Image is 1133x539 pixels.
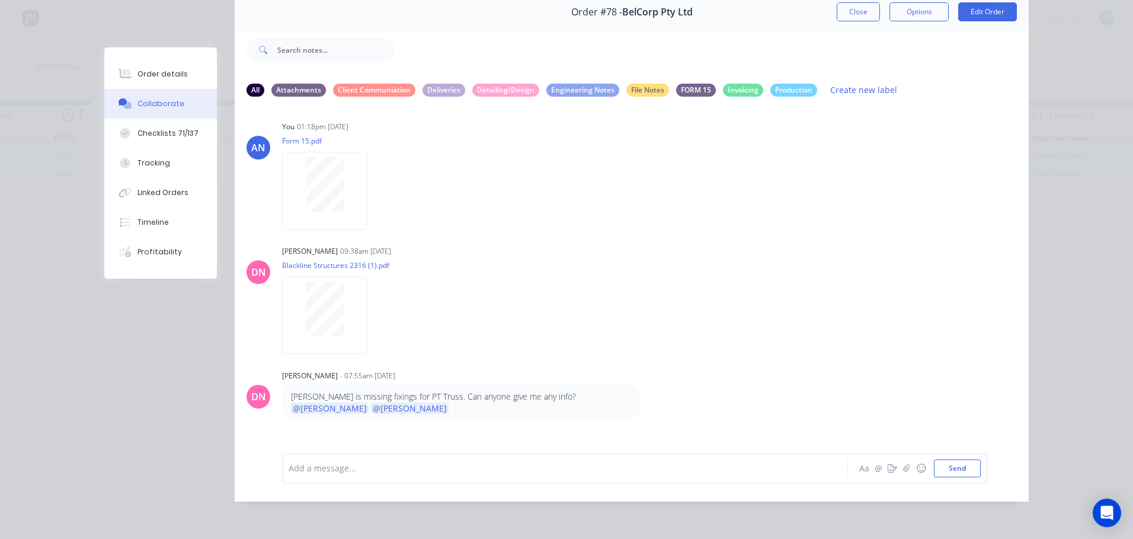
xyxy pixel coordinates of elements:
span: Order #78 - [571,7,622,18]
span: BelCorp Pty Ltd [622,7,693,18]
div: DN [251,390,266,404]
div: Order details [137,69,188,79]
p: Blackline Structures 2316 (1).pdf [282,260,389,270]
button: @ [871,461,885,476]
div: Tracking [137,158,170,168]
div: Collaborate [137,98,184,109]
button: Tracking [104,148,217,178]
div: AN [251,141,265,155]
button: ☺ [914,461,928,476]
div: FORM 15 [676,84,716,97]
div: Checklists 71/137 [137,128,199,139]
div: Attachments [271,84,326,97]
div: Profitability [137,247,182,257]
div: Open Intercom Messenger [1093,499,1121,527]
div: 01:18pm [DATE] [297,122,348,132]
span: @[PERSON_NAME] [291,403,369,414]
div: Detailing/Design [472,84,539,97]
div: Timeline [137,217,169,228]
button: Linked Orders [104,178,217,208]
span: @[PERSON_NAME] [371,403,449,414]
button: Order details [104,59,217,89]
button: Collaborate [104,89,217,119]
button: Send [934,460,981,477]
div: You [282,122,295,132]
div: [PERSON_NAME] [282,371,338,381]
div: Client Communiation [333,84,415,97]
button: Create new label [824,82,904,98]
div: Engineering Notes [546,84,619,97]
div: Invoicing [723,84,763,97]
button: Close [837,2,880,21]
div: - 07:55am [DATE] [340,371,395,381]
div: All [247,84,264,97]
div: Deliveries [423,84,465,97]
div: File Notes [626,84,669,97]
button: Checklists 71/137 [104,119,217,148]
div: Linked Orders [137,187,188,198]
input: Search notes... [277,38,395,62]
button: Edit Order [958,2,1017,21]
button: Timeline [104,208,217,237]
button: Aa [857,461,871,476]
button: Options [889,2,949,21]
button: Profitability [104,237,217,267]
p: Form 15.pdf [282,136,379,146]
div: DN [251,265,266,279]
div: [PERSON_NAME] [282,246,338,257]
div: 09:38am [DATE] [340,246,391,257]
div: Production [770,84,817,97]
p: [PERSON_NAME] is missing fixings for PT Truss. Can anyone give me any info? [291,391,630,415]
